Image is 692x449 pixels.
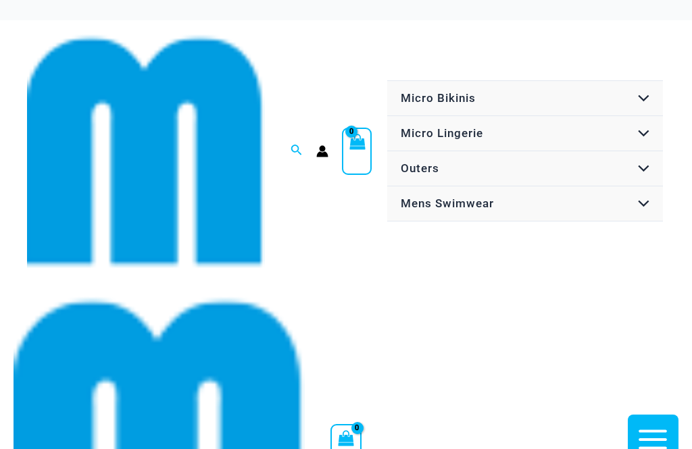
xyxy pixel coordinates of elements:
nav: Site Navigation [385,78,665,223]
a: Account icon link [316,145,328,157]
a: Search icon link [291,142,303,159]
a: Micro LingerieMenu ToggleMenu Toggle [387,116,663,151]
a: Mens SwimwearMenu ToggleMenu Toggle [387,186,663,221]
a: OutersMenu ToggleMenu Toggle [387,151,663,186]
a: View Shopping Cart, empty [342,128,372,175]
span: Mens Swimwear [401,196,494,210]
img: cropped mm emblem [27,32,265,270]
span: Outers [401,161,439,175]
span: Micro Bikinis [401,91,476,105]
a: Micro BikinisMenu ToggleMenu Toggle [387,81,663,116]
span: Micro Lingerie [401,126,483,140]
